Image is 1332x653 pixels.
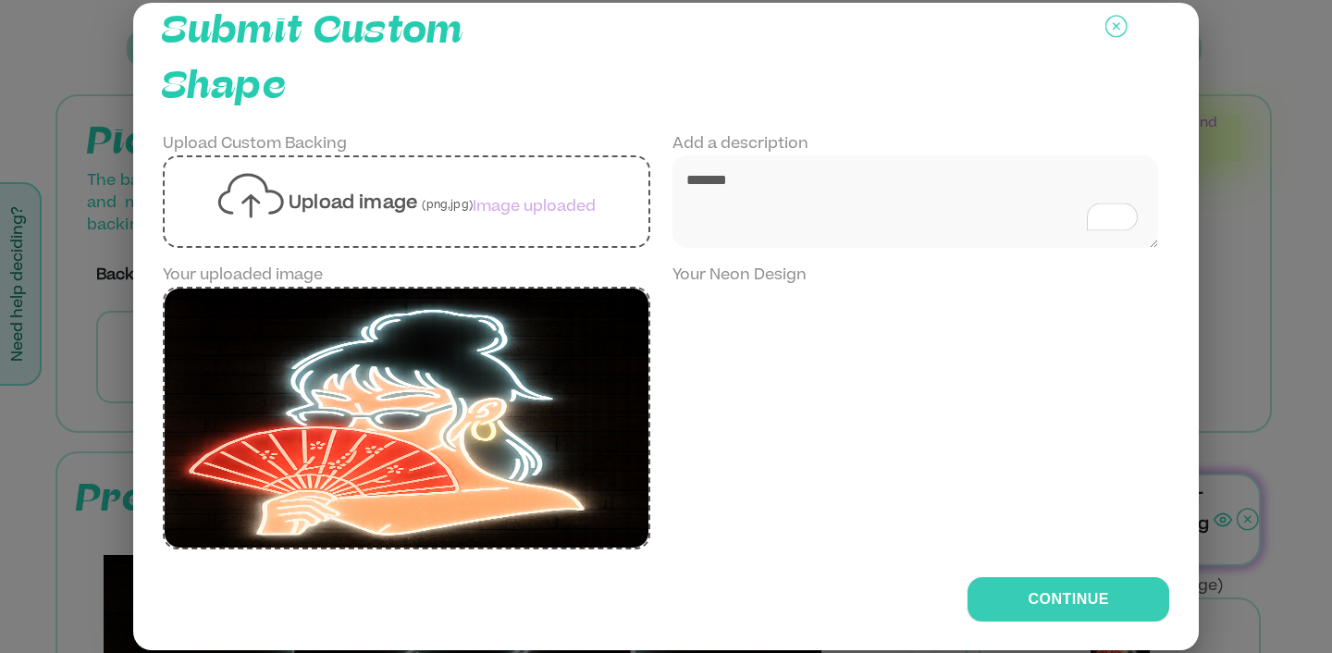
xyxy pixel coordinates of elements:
[163,133,347,155] label: Upload Custom Backing
[968,577,1169,622] button: Continue
[165,289,648,548] img: customImage
[672,133,808,155] label: Add a description
[672,155,1158,248] textarea: To enrich screen reader interactions, please activate Accessibility in Grammarly extension settings
[672,265,807,287] label: Your Neon Design
[163,265,323,287] label: Your uploaded image
[1239,564,1332,653] iframe: Chat Widget
[473,196,596,218] span: Image uploaded
[289,191,473,218] p: Upload image
[422,201,473,211] span: (png,jpg)
[163,4,569,115] p: Submit Custom Shape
